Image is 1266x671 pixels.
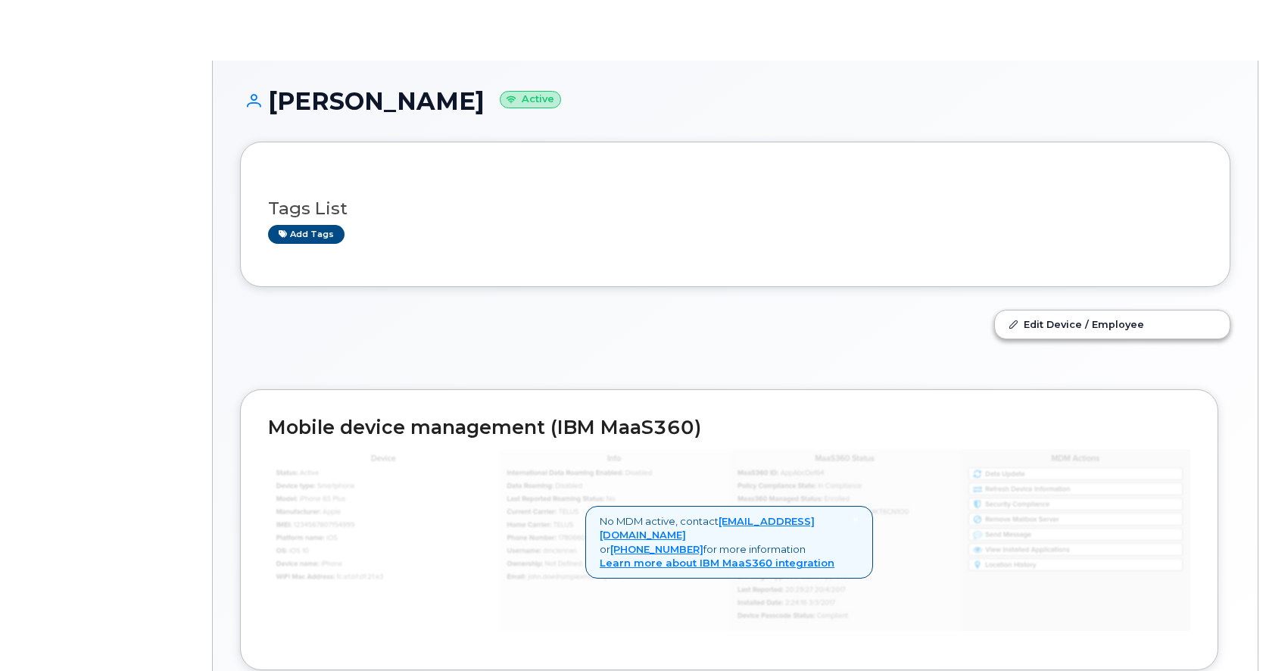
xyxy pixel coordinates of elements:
[268,225,345,244] a: Add tags
[268,199,1202,218] h3: Tags List
[610,543,703,555] a: [PHONE_NUMBER]
[853,513,859,526] span: ×
[995,311,1230,338] a: Edit Device / Employee
[600,557,834,569] a: Learn more about IBM MaaS360 integration
[268,449,1190,630] img: mdm_maas360_data_lg-147edf4ce5891b6e296acbe60ee4acd306360f73f278574cfef86ac192ea0250.jpg
[853,514,859,526] a: Close
[600,515,815,541] a: [EMAIL_ADDRESS][DOMAIN_NAME]
[585,506,873,579] div: No MDM active, contact or for more information
[240,88,1230,114] h1: [PERSON_NAME]
[268,417,1190,438] h2: Mobile device management (IBM MaaS360)
[500,91,561,108] small: Active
